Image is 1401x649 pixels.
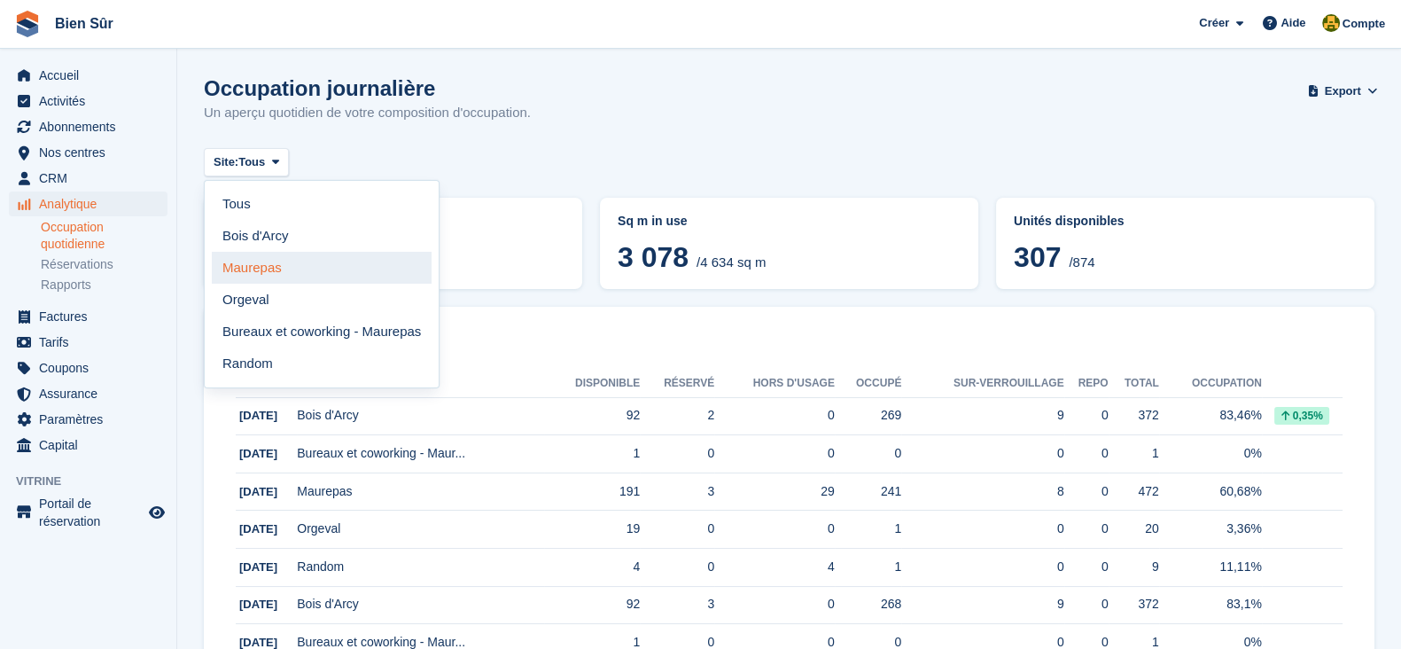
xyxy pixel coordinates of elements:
[16,473,176,490] span: Vitrine
[714,549,835,587] td: 4
[41,256,167,273] a: Réservations
[714,511,835,549] td: 0
[212,316,432,348] a: Bureaux et coworking - Maurepas
[212,188,432,220] a: Tous
[1109,511,1159,549] td: 20
[9,166,167,191] a: menu
[214,153,238,171] span: Site:
[1159,370,1262,398] th: Occupation
[1064,520,1109,538] div: 0
[618,214,688,228] span: Sq m in use
[39,140,145,165] span: Nos centres
[714,473,835,511] td: 29
[1109,435,1159,473] td: 1
[212,220,432,252] a: Bois d'Arcy
[204,148,289,177] button: Site: Tous
[9,89,167,113] a: menu
[1343,15,1385,33] span: Compte
[544,435,640,473] td: 1
[1311,76,1374,106] button: Export
[1014,241,1061,273] span: 307
[1109,370,1159,398] th: Total
[39,304,145,329] span: Factures
[204,103,531,123] p: Un aperçu quotidien de votre composition d'occupation.
[204,76,531,100] h1: Occupation journalière
[1014,212,1357,231] abbr: Pourcentage actuel d'unités occupées ou Sur-verrouillage
[1322,14,1340,32] img: Fatima Kelaaoui
[39,495,145,530] span: Portail de réservation
[901,444,1063,463] div: 0
[544,586,640,624] td: 92
[714,397,835,435] td: 0
[544,511,640,549] td: 19
[1109,397,1159,435] td: 372
[544,473,640,511] td: 191
[544,397,640,435] td: 92
[640,397,714,435] td: 2
[901,406,1063,425] div: 9
[1064,482,1109,501] div: 0
[9,433,167,457] a: menu
[297,511,544,549] td: Orgeval
[238,153,265,171] span: Tous
[901,370,1063,398] th: Sur-verrouillage
[1109,473,1159,511] td: 472
[640,586,714,624] td: 3
[1109,586,1159,624] td: 372
[1159,549,1262,587] td: 11,11%
[9,495,167,530] a: menu
[39,192,145,216] span: Analytique
[239,409,277,422] span: [DATE]
[39,63,145,88] span: Accueil
[835,520,901,538] div: 1
[9,140,167,165] a: menu
[835,482,901,501] div: 241
[297,586,544,624] td: Bois d'Arcy
[39,381,145,406] span: Assurance
[1159,586,1262,624] td: 83,1%
[901,482,1063,501] div: 8
[9,114,167,139] a: menu
[544,549,640,587] td: 4
[9,304,167,329] a: menu
[835,595,901,614] div: 268
[1159,511,1262,549] td: 3,36%
[14,11,41,37] img: stora-icon-8386f47178a22dfd0bd8f6a31ec36ba5ce8667c1dd55bd0f319d3a0aa187defe.svg
[297,473,544,511] td: Maurepas
[239,560,277,574] span: [DATE]
[41,277,167,293] a: Rapports
[39,330,145,355] span: Tarifs
[9,356,167,380] a: menu
[640,473,714,511] td: 3
[640,511,714,549] td: 0
[1064,406,1109,425] div: 0
[1199,14,1229,32] span: Créer
[212,348,432,379] a: Random
[1325,82,1361,100] span: Export
[901,595,1063,614] div: 9
[212,284,432,316] a: Orgeval
[39,356,145,380] span: Coupons
[901,520,1063,538] div: 0
[239,447,277,460] span: [DATE]
[1064,444,1109,463] div: 0
[1159,473,1262,511] td: 60,68%
[239,636,277,649] span: [DATE]
[1280,14,1305,32] span: Aide
[239,485,277,498] span: [DATE]
[714,435,835,473] td: 0
[146,502,167,523] a: Boutique d'aperçu
[618,212,961,231] abbr: Current breakdown of sq m occupied
[640,435,714,473] td: 0
[1159,397,1262,435] td: 83,46%
[39,407,145,432] span: Paramètres
[9,381,167,406] a: menu
[239,598,277,611] span: [DATE]
[714,586,835,624] td: 0
[39,89,145,113] span: Activités
[39,433,145,457] span: Capital
[1064,558,1109,576] div: 0
[1274,407,1329,425] div: 0,35%
[1069,254,1094,270] span: /874
[1109,549,1159,587] td: 9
